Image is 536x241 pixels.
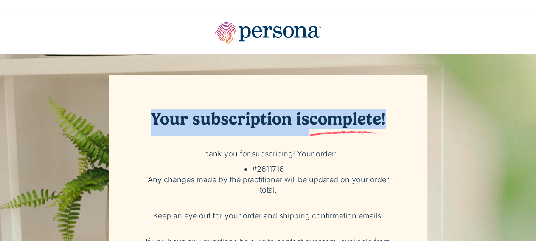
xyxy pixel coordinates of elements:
span: complete! [309,109,386,136]
p: Any changes made by the practitioner will be updated on your order total. [139,175,398,195]
img: Persona Pro [215,22,321,45]
h2: Your subscription is [139,109,398,136]
p: Keep an eye out for your order and shipping confirmation emails. [139,211,398,221]
span: #2611716 [252,164,284,173]
p: Thank you for subscribing! Your order: [139,149,398,159]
